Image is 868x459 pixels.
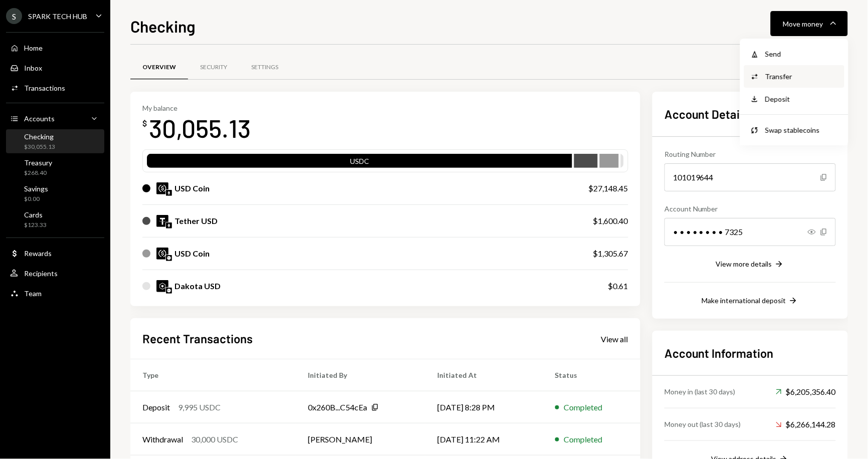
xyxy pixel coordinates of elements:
[24,143,55,151] div: $30,055.13
[24,184,48,193] div: Savings
[24,169,52,177] div: $268.40
[664,218,836,246] div: • • • • • • • • 7325
[702,296,786,305] div: Make international deposit
[175,215,218,227] div: Tether USD
[601,333,628,344] a: View all
[175,248,210,260] div: USD Coin
[24,221,47,229] div: $123.33
[24,64,42,72] div: Inbox
[765,94,838,104] div: Deposit
[24,114,55,123] div: Accounts
[24,158,52,167] div: Treasury
[188,55,239,80] a: Security
[130,55,188,80] a: Overview
[166,190,172,196] img: ethereum-mainnet
[24,195,48,203] div: $0.00
[6,284,104,302] a: Team
[664,106,836,122] h2: Account Details
[142,433,183,445] div: Withdrawal
[24,249,52,258] div: Rewards
[664,345,836,361] h2: Account Information
[142,330,253,347] h2: Recent Transactions
[664,203,836,214] div: Account Number
[24,44,43,52] div: Home
[6,129,104,153] a: Checking$30,055.13
[200,63,227,72] div: Security
[142,104,251,112] div: My balance
[6,79,104,97] a: Transactions
[564,433,603,445] div: Completed
[6,109,104,127] a: Accounts
[589,182,628,194] div: $27,148.45
[564,401,603,413] div: Completed
[6,155,104,179] a: Treasury$268.40
[664,419,741,429] div: Money out (last 30 days)
[296,359,425,391] th: Initiated By
[296,423,425,455] td: [PERSON_NAME]
[6,39,104,57] a: Home
[156,182,168,194] img: USDC
[716,260,772,268] div: View more details
[543,359,640,391] th: Status
[716,259,784,270] button: View more details
[175,182,210,194] div: USD Coin
[149,112,251,144] div: 30,055.13
[765,49,838,59] div: Send
[166,222,172,228] img: ethereum-mainnet
[6,181,104,205] a: Savings$0.00
[608,280,628,292] div: $0.61
[24,289,42,298] div: Team
[130,16,196,36] h1: Checking
[664,163,836,191] div: 101019644
[156,215,168,227] img: USDT
[765,71,838,82] div: Transfer
[24,210,47,219] div: Cards
[239,55,290,80] a: Settings
[130,359,296,391] th: Type
[308,401,367,413] div: 0x260B...C54cEa
[6,207,104,232] a: Cards$123.33
[776,418,836,430] div: $6,266,144.28
[425,359,543,391] th: Initiated At
[593,248,628,260] div: $1,305.67
[593,215,628,227] div: $1,600.40
[142,118,147,128] div: $
[6,264,104,282] a: Recipients
[771,11,848,36] button: Move money
[425,391,543,423] td: [DATE] 8:28 PM
[175,280,221,292] div: Dakota USD
[166,255,172,261] img: base-mainnet
[251,63,278,72] div: Settings
[783,19,823,29] div: Move money
[765,125,838,135] div: Swap stablecoins
[28,12,87,21] div: SPARK TECH HUB
[664,386,736,397] div: Money in (last 30 days)
[664,149,836,159] div: Routing Number
[24,132,55,141] div: Checking
[156,248,168,260] img: USDC
[156,280,168,292] img: DKUSD
[702,296,798,307] button: Make international deposit
[425,423,543,455] td: [DATE] 11:22 AM
[191,433,238,445] div: 30,000 USDC
[142,401,170,413] div: Deposit
[24,84,65,92] div: Transactions
[142,63,176,72] div: Overview
[6,8,22,24] div: S
[6,244,104,262] a: Rewards
[776,386,836,398] div: $6,205,356.40
[147,156,572,170] div: USDC
[24,269,58,278] div: Recipients
[178,401,221,413] div: 9,995 USDC
[601,334,628,344] div: View all
[6,59,104,77] a: Inbox
[166,288,172,294] img: base-mainnet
